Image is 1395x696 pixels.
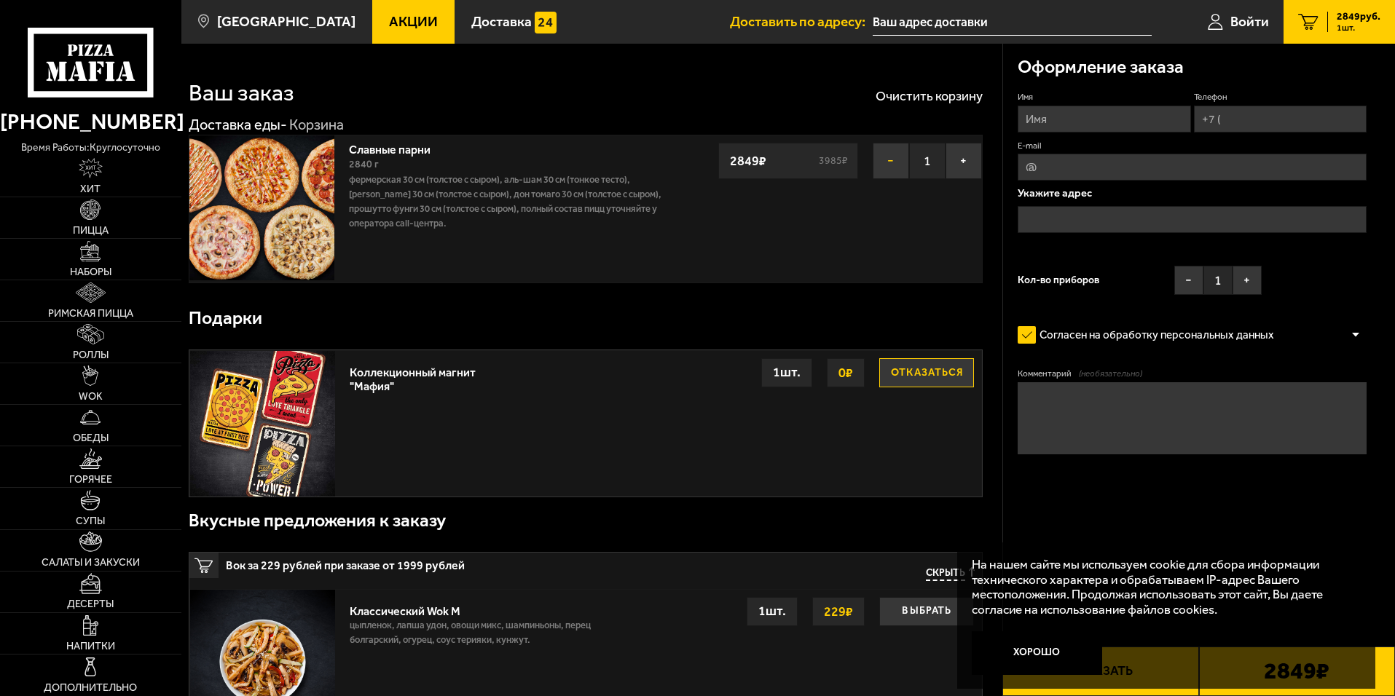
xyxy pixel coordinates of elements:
[79,392,103,402] span: WOK
[1079,368,1142,380] span: (необязательно)
[349,158,379,170] span: 2840 г
[1018,154,1367,181] input: @
[73,226,109,236] span: Пицца
[1018,275,1099,285] span: Кол-во приборов
[1233,266,1262,295] button: +
[189,116,287,133] a: Доставка еды-
[69,475,112,485] span: Горячее
[909,143,946,179] span: 1
[1018,91,1190,103] label: Имя
[73,350,109,360] span: Роллы
[66,641,115,652] span: Напитки
[730,15,873,28] span: Доставить по адресу:
[1194,91,1367,103] label: Телефон
[926,567,975,581] button: Скрыть
[946,143,982,179] button: +
[1337,23,1380,32] span: 1 шт.
[972,557,1353,617] p: На нашем сайте мы используем cookie для сбора информации технического характера и обрабатываем IP...
[350,358,485,393] div: Коллекционный магнит "Мафия"
[726,147,770,175] strong: 2849 ₽
[226,553,702,572] span: Вок за 229 рублей при заказе от 1999 рублей
[73,433,109,443] span: Обеды
[879,358,974,387] button: Отказаться
[189,350,982,496] a: Коллекционный магнит "Мафия"Отказаться0₽1шт.
[835,359,857,387] strong: 0 ₽
[189,82,294,105] h1: Ваш заказ
[1203,266,1233,295] span: 1
[289,116,344,135] div: Корзина
[1018,368,1367,380] label: Комментарий
[879,597,974,626] button: Выбрать
[42,558,140,568] span: Салаты и закуски
[471,15,532,28] span: Доставка
[80,184,101,194] span: Хит
[1018,320,1289,349] label: Согласен на обработку персональных данных
[217,15,355,28] span: [GEOGRAPHIC_DATA]
[761,358,812,387] div: 1 шт.
[389,15,438,28] span: Акции
[876,90,983,103] button: Очистить корзину
[873,143,909,179] button: −
[1337,12,1380,22] span: 2849 руб.
[820,598,857,625] strong: 229 ₽
[48,309,133,319] span: Римская пицца
[972,631,1103,675] button: Хорошо
[350,618,602,655] p: цыпленок, лапша удон, овощи микс, шампиньоны, перец болгарский, огурец, соус терияки, кунжут.
[1174,266,1203,295] button: −
[349,173,672,231] p: Фермерская 30 см (толстое с сыром), Аль-Шам 30 см (тонкое тесто), [PERSON_NAME] 30 см (толстое с ...
[1018,58,1184,76] h3: Оформление заказа
[1018,140,1367,152] label: E-mail
[44,683,137,693] span: Дополнительно
[76,516,105,526] span: Супы
[926,567,965,581] span: Скрыть
[1018,106,1190,133] input: Имя
[1230,15,1269,28] span: Войти
[873,9,1152,36] input: Ваш адрес доставки
[350,597,602,618] div: Классический Wok M
[817,156,850,166] s: 3985 ₽
[1018,188,1367,199] p: Укажите адрес
[747,597,798,626] div: 1 шт.
[189,512,446,530] h3: Вкусные предложения к заказу
[1194,106,1367,133] input: +7 (
[70,267,111,277] span: Наборы
[189,309,262,328] h3: Подарки
[67,599,114,609] span: Десерты
[349,138,445,157] a: Славные парни
[535,12,557,33] img: 15daf4d41897b9f0e9f617042186c801.svg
